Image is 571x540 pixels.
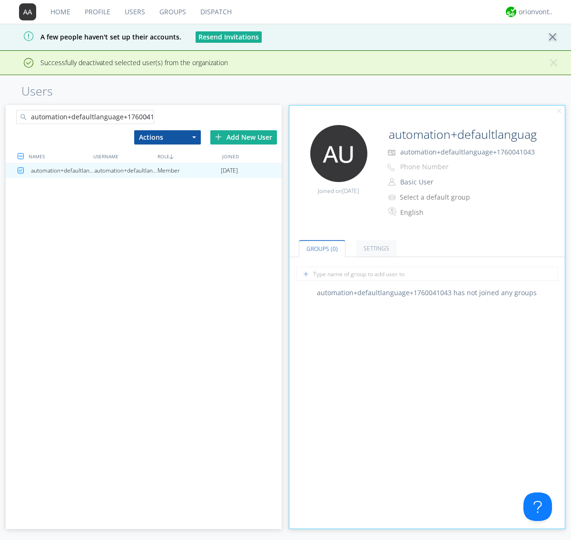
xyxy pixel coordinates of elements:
[289,288,565,298] div: automation+defaultlanguage+1760041043 has not joined any groups
[342,187,359,195] span: [DATE]
[388,191,397,203] img: icon-alert-users-thin-outline.svg
[26,149,90,163] div: NAMES
[215,134,222,140] img: plus.svg
[16,110,154,124] input: Search users
[400,193,479,202] div: Select a default group
[310,125,367,182] img: 373638.png
[519,7,554,17] div: orionvontas+atlas+automation+org2
[210,130,277,145] div: Add New User
[31,164,94,178] div: automation+defaultlanguage+1760041043
[221,164,238,178] span: [DATE]
[318,187,359,195] span: Joined on
[7,32,181,41] span: A few people haven't set up their accounts.
[94,164,158,178] div: automation+defaultlanguage+1760041043
[385,125,539,144] input: Name
[7,58,228,67] span: Successfully deactivated selected user(s) from the organization
[155,149,219,163] div: ROLE
[91,149,155,163] div: USERNAME
[400,208,480,217] div: English
[388,206,398,217] img: In groups with Translation enabled, this user's messages will be automatically translated to and ...
[196,31,262,43] button: Resend Invitations
[220,149,284,163] div: JOINED
[299,240,345,257] a: Groups (0)
[523,492,552,521] iframe: Toggle Customer Support
[6,164,282,178] a: automation+defaultlanguage+1760041043automation+defaultlanguage+1760041043Member[DATE]
[296,267,558,281] input: Type name of group to add user to
[387,164,395,171] img: phone-outline.svg
[356,240,397,257] a: Settings
[158,164,221,178] div: Member
[400,147,535,156] span: automation+defaultlanguage+1760041043
[506,7,516,17] img: 29d36aed6fa347d5a1537e7736e6aa13
[556,108,562,115] img: cancel.svg
[134,130,201,145] button: Actions
[19,3,36,20] img: 373638.png
[397,175,492,189] button: Basic User
[388,178,395,186] img: person-outline.svg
